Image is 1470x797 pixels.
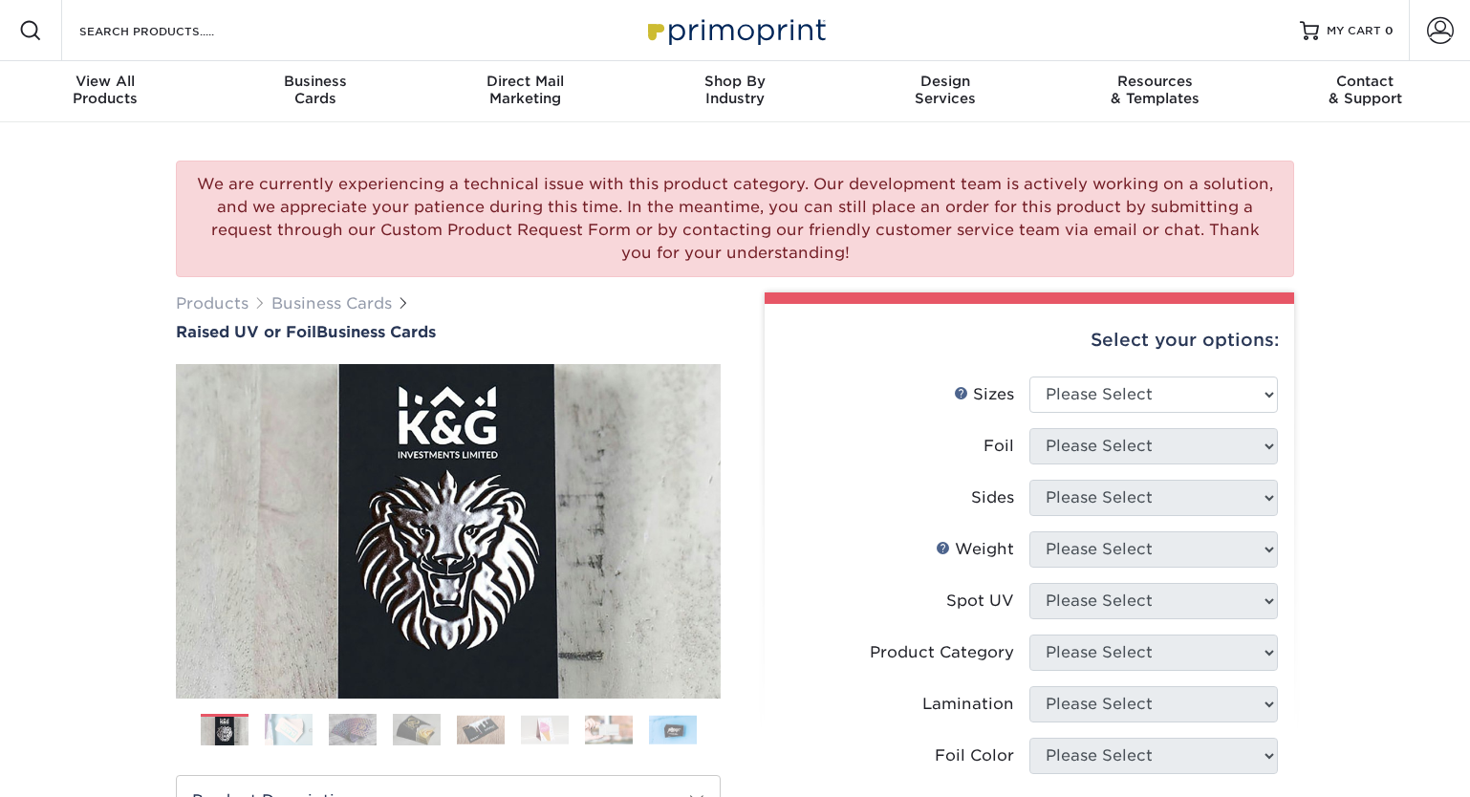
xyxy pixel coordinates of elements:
img: Business Cards 01 [201,707,249,755]
span: Business [210,73,421,90]
img: Business Cards 04 [393,713,441,746]
img: Business Cards 06 [521,715,569,744]
div: Lamination [922,693,1014,716]
input: SEARCH PRODUCTS..... [77,19,264,42]
h1: Business Cards [176,323,721,341]
img: Business Cards 03 [329,713,377,746]
div: Product Category [870,641,1014,664]
div: Foil Color [935,744,1014,767]
span: MY CART [1327,23,1381,39]
a: Raised UV or FoilBusiness Cards [176,323,721,341]
div: Sizes [954,383,1014,406]
div: Services [840,73,1050,107]
div: Marketing [420,73,630,107]
img: Business Cards 05 [457,715,505,744]
span: Raised UV or Foil [176,323,316,341]
span: Contact [1260,73,1470,90]
span: 0 [1385,24,1394,37]
span: Direct Mail [420,73,630,90]
div: We are currently experiencing a technical issue with this product category. Our development team ... [176,161,1294,277]
a: BusinessCards [210,61,421,122]
div: Spot UV [946,590,1014,613]
span: Shop By [630,73,840,90]
div: & Templates [1050,73,1261,107]
a: Contact& Support [1260,61,1470,122]
a: Shop ByIndustry [630,61,840,122]
div: Weight [936,538,1014,561]
a: Products [176,294,249,312]
a: Resources& Templates [1050,61,1261,122]
div: & Support [1260,73,1470,107]
div: Sides [971,486,1014,509]
img: Business Cards 02 [265,713,313,746]
span: Resources [1050,73,1261,90]
span: Design [840,73,1050,90]
img: Business Cards 07 [585,715,633,744]
img: Primoprint [639,10,831,51]
a: Business Cards [271,294,392,312]
a: DesignServices [840,61,1050,122]
div: Foil [984,435,1014,458]
div: Cards [210,73,421,107]
a: Direct MailMarketing [420,61,630,122]
div: Select your options: [780,304,1279,377]
img: Business Cards 08 [649,715,697,744]
div: Industry [630,73,840,107]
